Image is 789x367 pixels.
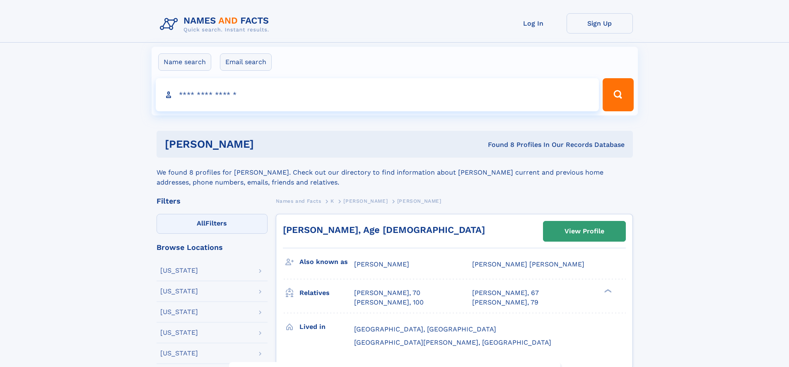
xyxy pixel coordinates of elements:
[354,288,420,297] a: [PERSON_NAME], 70
[331,198,334,204] span: K
[165,139,371,149] h1: [PERSON_NAME]
[472,260,584,268] span: [PERSON_NAME] [PERSON_NAME]
[157,158,633,187] div: We found 8 profiles for [PERSON_NAME]. Check out our directory to find information about [PERSON_...
[157,214,268,234] label: Filters
[543,221,625,241] a: View Profile
[160,329,198,336] div: [US_STATE]
[397,198,442,204] span: [PERSON_NAME]
[343,196,388,206] a: [PERSON_NAME]
[472,298,538,307] a: [PERSON_NAME], 79
[567,13,633,34] a: Sign Up
[160,350,198,357] div: [US_STATE]
[197,219,205,227] span: All
[354,260,409,268] span: [PERSON_NAME]
[354,325,496,333] span: [GEOGRAPHIC_DATA], [GEOGRAPHIC_DATA]
[500,13,567,34] a: Log In
[371,140,625,149] div: Found 8 Profiles In Our Records Database
[299,286,354,300] h3: Relatives
[157,197,268,205] div: Filters
[160,267,198,274] div: [US_STATE]
[602,288,612,294] div: ❯
[157,244,268,251] div: Browse Locations
[157,13,276,36] img: Logo Names and Facts
[354,338,551,346] span: [GEOGRAPHIC_DATA][PERSON_NAME], [GEOGRAPHIC_DATA]
[472,288,539,297] a: [PERSON_NAME], 67
[354,298,424,307] a: [PERSON_NAME], 100
[565,222,604,241] div: View Profile
[220,53,272,71] label: Email search
[158,53,211,71] label: Name search
[160,309,198,315] div: [US_STATE]
[156,78,599,111] input: search input
[299,320,354,334] h3: Lived in
[331,196,334,206] a: K
[283,225,485,235] a: [PERSON_NAME], Age [DEMOGRAPHIC_DATA]
[160,288,198,295] div: [US_STATE]
[343,198,388,204] span: [PERSON_NAME]
[603,78,633,111] button: Search Button
[299,255,354,269] h3: Also known as
[276,196,321,206] a: Names and Facts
